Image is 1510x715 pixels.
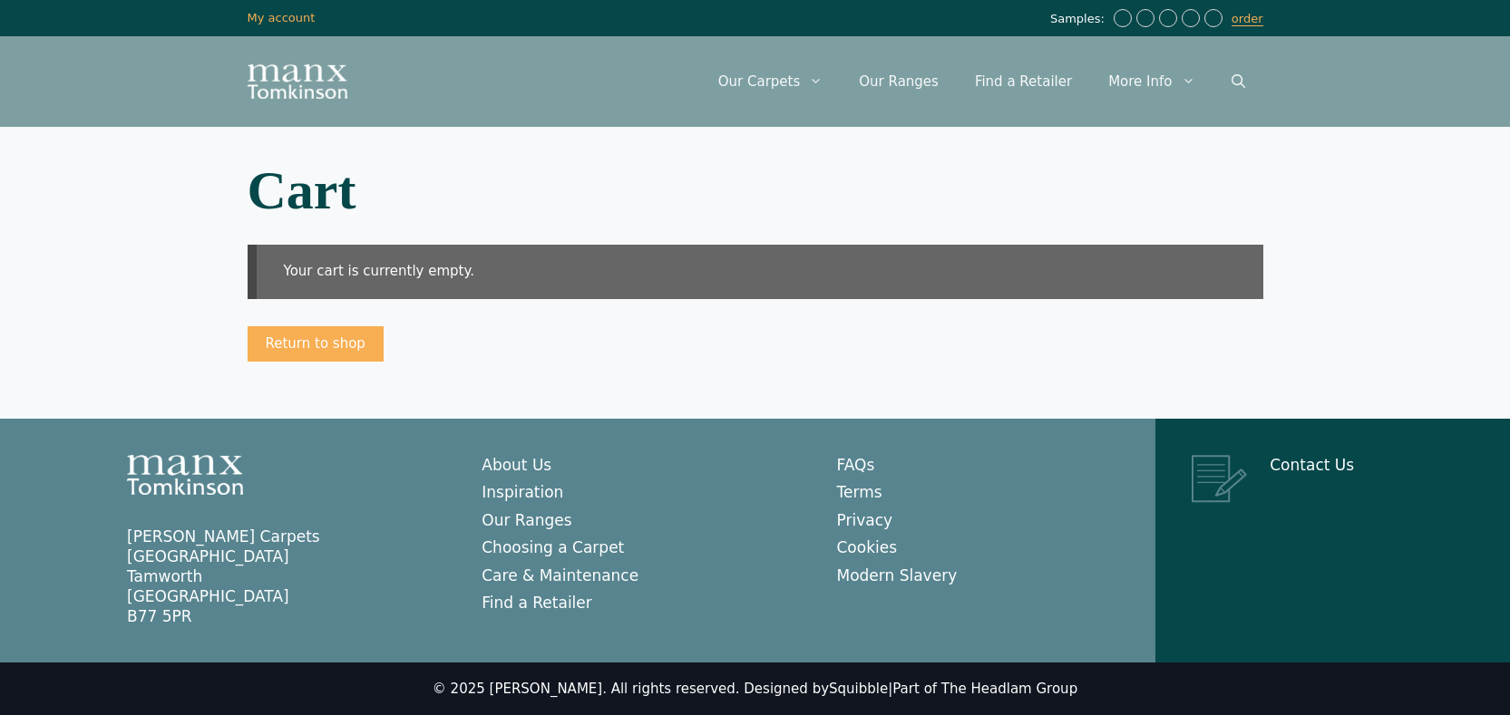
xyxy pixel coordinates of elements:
a: Contact Us [1270,456,1354,474]
a: Our Carpets [700,54,842,109]
a: Squibble [829,681,888,697]
a: Terms [837,483,882,501]
a: Cookies [837,538,898,556]
a: My account [248,11,316,24]
a: About Us [482,456,551,474]
img: Manx Tomkinson [248,64,347,99]
a: Choosing a Carpet [482,538,624,556]
p: [PERSON_NAME] Carpets [GEOGRAPHIC_DATA] Tamworth [GEOGRAPHIC_DATA] B77 5PR [127,527,445,626]
a: Open Search Bar [1213,54,1263,109]
a: More Info [1090,54,1213,109]
div: © 2025 [PERSON_NAME]. All rights reserved. Designed by | [433,681,1077,699]
nav: Primary [700,54,1263,109]
a: Find a Retailer [957,54,1090,109]
a: order [1232,12,1263,26]
a: Find a Retailer [482,594,592,612]
span: Samples: [1050,12,1109,27]
a: Inspiration [482,483,563,501]
a: Care & Maintenance [482,566,638,585]
a: Modern Slavery [837,566,958,585]
a: Privacy [837,511,893,529]
a: FAQs [837,456,875,474]
h1: Cart [248,163,1263,217]
img: Manx Tomkinson Logo [127,455,243,495]
a: Part of The Headlam Group [892,681,1077,697]
a: Our Ranges [482,511,571,529]
a: Return to shop [248,326,384,362]
a: Our Ranges [841,54,957,109]
div: Your cart is currently empty. [248,245,1263,299]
